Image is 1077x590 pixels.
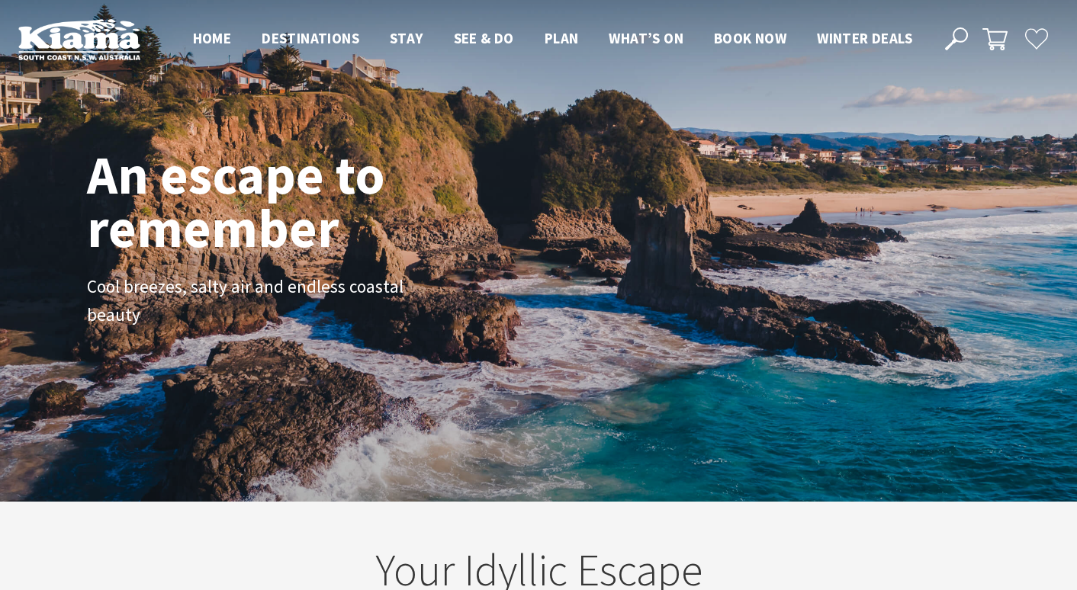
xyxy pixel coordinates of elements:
img: Kiama Logo [18,18,140,60]
span: Home [193,29,232,47]
span: Winter Deals [817,29,912,47]
nav: Main Menu [178,27,928,52]
span: Destinations [262,29,359,47]
span: See & Do [454,29,514,47]
span: Plan [545,29,579,47]
span: Book now [714,29,786,47]
span: What’s On [609,29,683,47]
h1: An escape to remember [87,148,506,255]
span: Stay [390,29,423,47]
p: Cool breezes, salty air and endless coastal beauty [87,273,430,329]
